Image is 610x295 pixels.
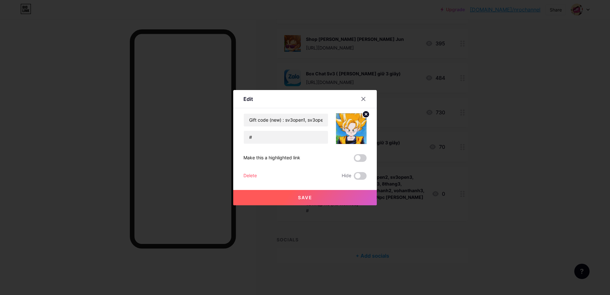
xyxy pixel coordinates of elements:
div: Make this a highlighted link [243,154,300,162]
button: Save [233,190,377,205]
div: Edit [243,95,253,103]
span: Hide [342,172,351,180]
input: Title [244,114,328,126]
div: Delete [243,172,257,180]
img: link_thumbnail [336,113,367,144]
input: URL [244,131,328,144]
span: Save [298,195,312,200]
